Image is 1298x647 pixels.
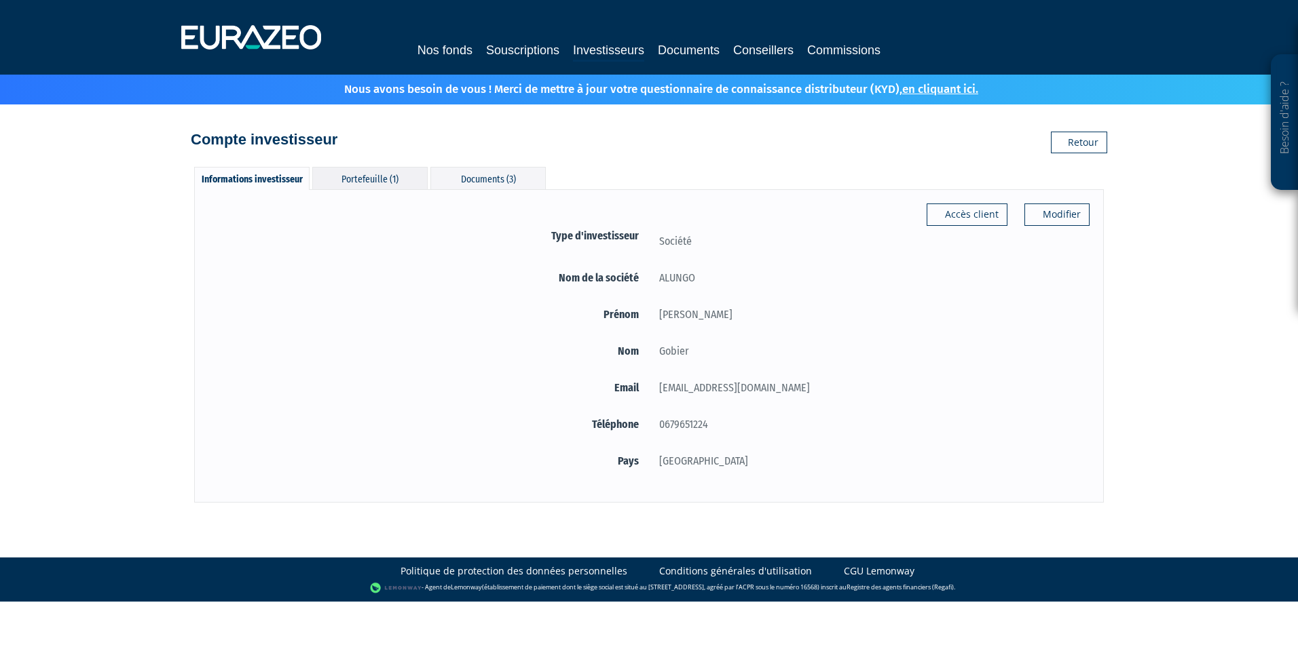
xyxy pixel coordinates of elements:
[659,564,812,578] a: Conditions générales d'utilisation
[902,82,978,96] a: en cliquant ici.
[649,269,1090,286] div: ALUNGO
[208,416,649,433] label: Téléphone
[649,416,1090,433] div: 0679651224
[191,132,337,148] h4: Compte investisseur
[208,227,649,244] label: Type d'investisseur
[486,41,559,60] a: Souscriptions
[1051,132,1107,153] a: Retour
[14,581,1284,595] div: - Agent de (établissement de paiement dont le siège social est situé au [STREET_ADDRESS], agréé p...
[312,167,428,189] div: Portefeuille (1)
[1024,203,1090,225] a: Modifier
[649,452,1090,469] div: [GEOGRAPHIC_DATA]
[370,581,422,595] img: logo-lemonway.png
[208,342,649,359] label: Nom
[305,78,978,98] p: Nous avons besoin de vous ! Merci de mettre à jour votre questionnaire de connaissance distribute...
[430,167,546,189] div: Documents (3)
[733,41,794,60] a: Conseillers
[847,583,954,591] a: Registre des agents financiers (Regafi)
[844,564,914,578] a: CGU Lemonway
[649,233,1090,250] div: Société
[401,564,627,578] a: Politique de protection des données personnelles
[649,306,1090,323] div: [PERSON_NAME]
[807,41,880,60] a: Commissions
[208,269,649,286] label: Nom de la société
[451,583,482,591] a: Lemonway
[573,41,644,62] a: Investisseurs
[927,203,1007,225] a: Accès client
[649,379,1090,396] div: [EMAIL_ADDRESS][DOMAIN_NAME]
[208,306,649,323] label: Prénom
[649,342,1090,359] div: Gobier
[181,25,321,50] img: 1732889491-logotype_eurazeo_blanc_rvb.png
[658,41,720,60] a: Documents
[208,452,649,469] label: Pays
[208,379,649,396] label: Email
[418,41,472,60] a: Nos fonds
[1277,62,1293,184] p: Besoin d'aide ?
[194,167,310,190] div: Informations investisseur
